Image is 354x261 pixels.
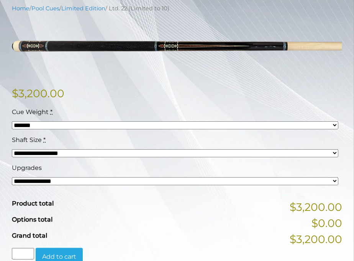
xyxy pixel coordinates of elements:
span: Options total [12,216,52,223]
abbr: required [50,108,52,116]
span: $3,200.00 [290,231,342,247]
span: Product total [12,200,54,207]
a: Home [12,5,29,12]
span: Upgrades [12,164,42,171]
span: $0.00 [311,215,342,231]
span: Shaft Size [12,136,42,144]
abbr: required [43,136,46,144]
input: Product quantity [12,248,34,259]
span: $3,200.00 [290,199,342,215]
a: Limited Edition [61,5,105,12]
a: Pool Cues [31,5,59,12]
bdi: 3,200.00 [12,87,64,100]
span: Cue Weight [12,108,49,116]
nav: Breadcrumb [12,4,342,13]
span: Grand total [12,232,47,239]
img: ltd-22.png [12,18,342,73]
span: $ [12,87,18,100]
